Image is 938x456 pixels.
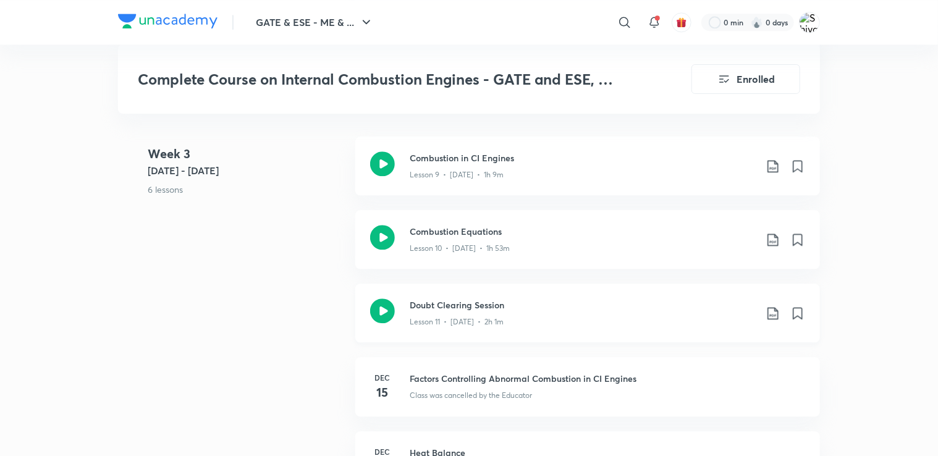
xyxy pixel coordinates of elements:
h3: Factors Controlling Abnormal Combustion in CI Engines [410,372,805,385]
button: avatar [672,12,691,32]
a: Combustion in CI EnginesLesson 9 • [DATE] • 1h 9m [355,137,820,210]
p: Lesson 9 • [DATE] • 1h 9m [410,169,504,180]
h3: Doubt Clearing Session [410,298,756,311]
h3: Complete Course on Internal Combustion Engines - GATE and ESE, ME & CH [138,70,622,88]
img: Company Logo [118,14,218,28]
img: Shivam Singh [799,12,820,33]
h4: Week 3 [148,145,345,164]
p: 6 lessons [148,184,345,196]
a: Dec15Factors Controlling Abnormal Combustion in CI EnginesClass was cancelled by the Educator [355,357,820,431]
p: Class was cancelled by the Educator [410,390,532,401]
h3: Combustion in CI Engines [410,151,756,164]
a: Company Logo [118,14,218,32]
h5: [DATE] - [DATE] [148,164,345,179]
h4: 15 [370,383,395,402]
img: avatar [676,17,687,28]
button: GATE & ESE - ME & ... [248,10,381,35]
h6: Dec [370,372,395,383]
img: streak [751,16,763,28]
button: Enrolled [691,64,800,94]
h3: Combustion Equations [410,225,756,238]
p: Lesson 11 • [DATE] • 2h 1m [410,316,504,327]
p: Lesson 10 • [DATE] • 1h 53m [410,243,510,254]
a: Combustion EquationsLesson 10 • [DATE] • 1h 53m [355,210,820,284]
a: Doubt Clearing SessionLesson 11 • [DATE] • 2h 1m [355,284,820,357]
